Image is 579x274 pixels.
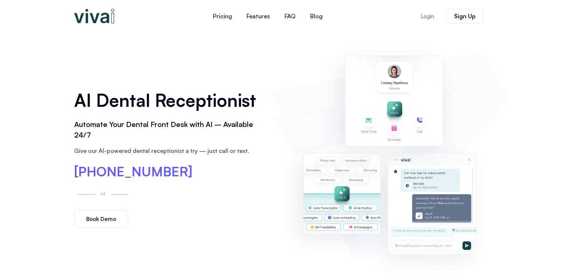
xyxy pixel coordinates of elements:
a: Book Demo [74,210,128,228]
span: Login [420,14,434,19]
h2: Automate Your Dental Front Desk with AI – Available 24/7 [74,119,263,140]
span: Sign Up [454,13,476,19]
p: or [99,189,107,198]
nav: Menu [162,7,374,25]
p: Give our AI-powered dental receptionist a try — just call or text. [74,146,263,155]
h1: AI Dental Receptionist [74,87,263,113]
a: FAQ [277,7,303,25]
span: Book Demo [86,216,116,222]
a: Login [412,9,443,23]
a: Features [239,7,277,25]
a: Blog [303,7,330,25]
a: Sign Up [446,9,483,23]
a: [PHONE_NUMBER] [74,165,193,178]
a: Pricing [206,7,239,25]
